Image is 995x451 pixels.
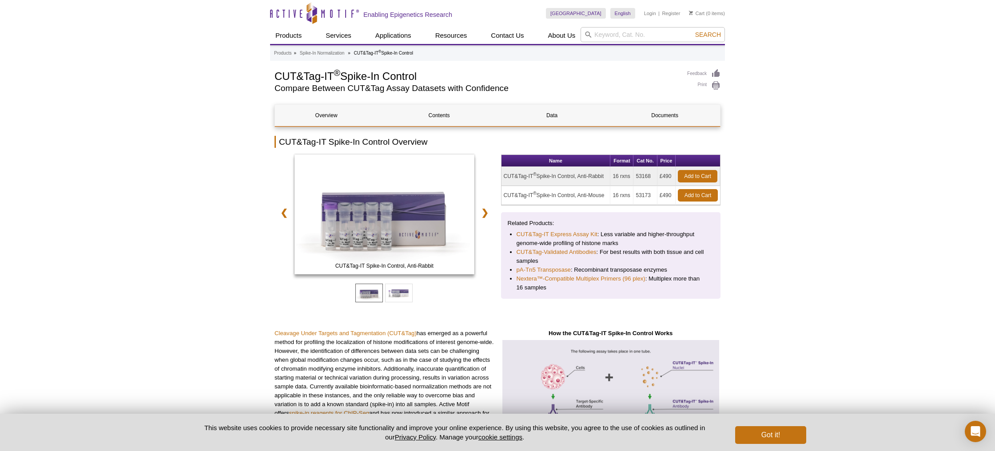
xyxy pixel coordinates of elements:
p: Related Products: [508,219,714,228]
a: Add to Cart [678,189,718,202]
span: CUT&Tag-IT Spike-In Control, Anti-Rabbit [296,261,472,270]
img: Your Cart [689,11,693,15]
li: » [294,51,296,55]
th: Format [610,155,633,167]
img: CUT&Tag-IT Spike-In Control, Anti-Rabbit [295,154,474,274]
a: Applications [370,27,417,44]
a: ❮ [275,202,294,223]
td: 53173 [633,186,657,205]
li: : Recombinant transposase enzymes [517,265,705,274]
a: Cleavage Under Targets and Tagmentation (CUT&Tag) [275,330,417,336]
span: Search [695,31,721,38]
li: » [348,51,350,55]
li: : Less variable and higher-throughput genome-wide profiling of histone marks [517,230,705,248]
li: : For best results with both tissue and cell samples [517,248,705,265]
a: pA-Tn5 Transposase [517,265,571,274]
strong: How the CUT&Tag-IT Spike-In Control Works [549,330,673,336]
li: | [658,8,660,19]
sup: ® [334,68,340,78]
td: £490 [657,167,676,186]
a: Products [274,49,291,57]
h2: Enabling Epigenetics Research [363,11,452,19]
p: has emerged as a powerful method for profiling the localization of histone modifications of inter... [275,329,494,427]
td: 16 rxns [610,186,633,205]
a: Overview [275,105,378,126]
sup: ® [533,172,536,177]
a: Contact Us [486,27,529,44]
td: 16 rxns [610,167,633,186]
li: CUT&Tag-IT Spike-In Control [354,51,413,55]
h1: CUT&Tag-IT Spike-In Control [275,69,678,82]
a: ❯ [475,202,494,223]
sup: ® [378,49,381,54]
a: CUT&Tag-Validated Antibodies [517,248,597,257]
td: CUT&Tag-IT Spike-In Control, Anti-Rabbit [501,167,611,186]
a: Add to Cart [678,170,717,182]
h2: Compare Between CUT&Tag Assay Datasets with Confidence [275,84,678,92]
th: Cat No. [633,155,657,167]
a: Resources [430,27,473,44]
a: About Us [543,27,581,44]
button: Got it! [735,426,806,444]
li: (0 items) [689,8,725,19]
a: spike-in reagents for ChIP-Seq [289,410,369,416]
sup: ® [533,191,536,196]
button: Search [693,31,724,39]
a: English [610,8,635,19]
th: Price [657,155,676,167]
a: CUT&Tag-IT Spike-In Control, Anti-Mouse [295,154,474,277]
div: Open Intercom Messenger [965,421,986,442]
a: Products [270,27,307,44]
a: Cart [689,10,704,16]
a: [GEOGRAPHIC_DATA] [546,8,606,19]
th: Name [501,155,611,167]
a: Privacy Policy [395,433,436,441]
a: Contents [388,105,490,126]
h2: CUT&Tag-IT Spike-In Control Overview [275,136,720,148]
td: 53168 [633,167,657,186]
input: Keyword, Cat. No. [581,27,725,42]
button: cookie settings [478,433,522,441]
td: £490 [657,186,676,205]
p: This website uses cookies to provide necessary site functionality and improve your online experie... [189,423,720,442]
li: : Multiplex more than 16 samples [517,274,705,292]
a: Print [687,81,720,91]
a: Documents [613,105,716,126]
a: Services [320,27,357,44]
a: Spike-In Normalization [300,49,345,57]
a: Data [501,105,603,126]
td: CUT&Tag-IT Spike-In Control, Anti-Mouse [501,186,611,205]
a: Feedback [687,69,720,79]
a: Login [644,10,656,16]
a: Register [662,10,680,16]
a: Nextera™-Compatible Multiplex Primers (96 plex) [517,274,645,283]
a: CUT&Tag-IT Express Assay Kit [517,230,597,239]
